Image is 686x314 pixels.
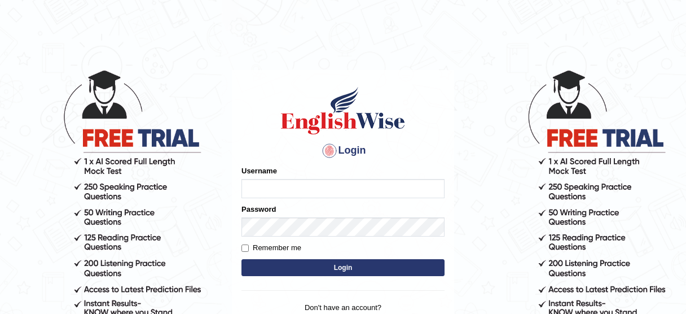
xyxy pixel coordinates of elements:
img: Logo of English Wise sign in for intelligent practice with AI [279,85,407,136]
button: Login [241,259,445,276]
label: Username [241,165,277,176]
h4: Login [241,142,445,160]
input: Remember me [241,245,249,252]
label: Remember me [241,242,301,254]
label: Password [241,204,276,215]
